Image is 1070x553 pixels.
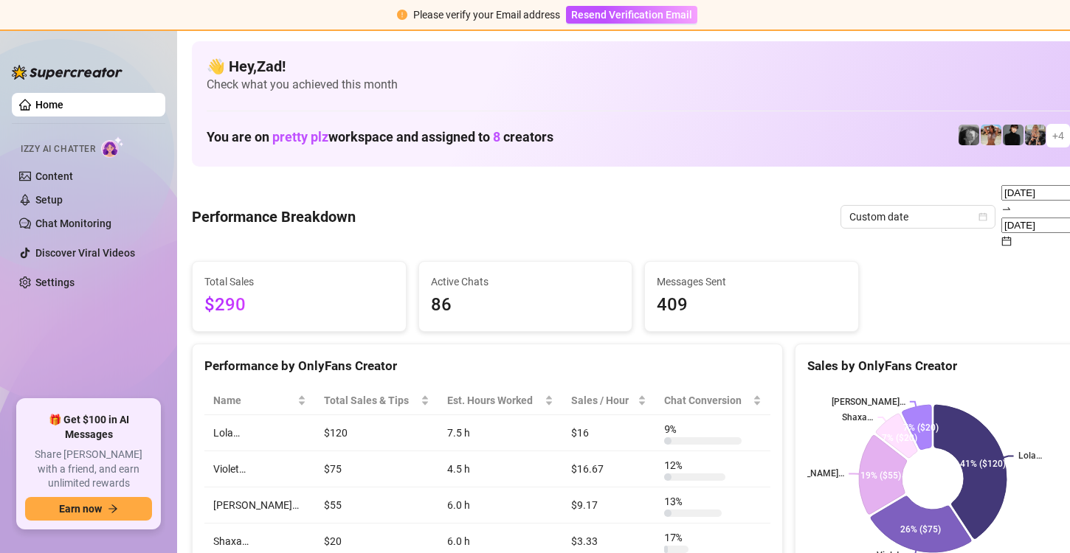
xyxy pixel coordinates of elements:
td: $9.17 [562,487,656,524]
td: $55 [315,487,438,524]
span: Custom date [849,206,987,228]
a: Discover Viral Videos [35,247,135,259]
td: [PERSON_NAME]… [204,487,315,524]
button: Resend Verification Email [566,6,697,24]
span: 12 % [664,457,688,473]
img: Amber [981,125,1001,145]
a: Chat Monitoring [35,218,111,229]
h4: 👋 Hey, Zad ! [207,56,1070,77]
div: Est. Hours Worked [447,392,542,408]
a: Content [35,170,73,182]
span: 86 [431,291,621,319]
a: Setup [35,194,63,206]
span: calendar [1001,236,1012,246]
th: Total Sales & Tips [315,386,438,415]
a: Home [35,99,63,111]
td: $75 [315,451,438,487]
span: to [1001,203,1012,215]
span: Share [PERSON_NAME] with a friend, and earn unlimited rewards [25,448,152,491]
span: Check what you achieved this month [207,77,1070,93]
th: Chat Conversion [655,386,770,415]
a: Settings [35,276,75,288]
span: swap-right [1001,204,1012,214]
img: Violet [1025,125,1046,145]
span: Earn now [59,503,102,515]
text: Lola… [1018,451,1042,462]
span: Chat Conversion [664,392,750,408]
span: calendar [978,212,987,221]
img: logo-BBDzfeDw.svg [12,65,122,80]
span: Messages Sent [657,274,846,290]
td: $16 [562,415,656,451]
span: arrow-right [108,504,118,514]
th: Sales / Hour [562,386,656,415]
text: [PERSON_NAME]… [832,397,905,407]
span: Active Chats [431,274,621,290]
span: Total Sales [204,274,394,290]
span: + 4 [1052,128,1064,144]
span: exclamation-circle [397,10,407,20]
td: 7.5 h [438,415,562,451]
h4: Performance Breakdown [192,206,356,227]
img: Amber [959,125,979,145]
span: Name [213,392,294,408]
th: Name [204,386,315,415]
img: AI Chatter [101,136,124,158]
span: pretty plz [272,129,328,145]
td: 6.0 h [438,487,562,524]
span: 🎁 Get $100 in AI Messages [25,413,152,442]
span: Total Sales & Tips [324,392,418,408]
td: Violet… [204,451,315,487]
span: 409 [657,291,846,319]
h1: You are on workspace and assigned to creators [207,129,553,145]
span: 9 % [664,421,688,437]
span: Sales / Hour [571,392,635,408]
span: 13 % [664,493,688,509]
td: 4.5 h [438,451,562,487]
text: Shaxa… [843,412,874,422]
text: [PERSON_NAME]… [771,469,845,479]
button: Earn nowarrow-right [25,497,152,521]
span: $290 [204,291,394,319]
td: $16.67 [562,451,656,487]
img: Camille [1003,125,1024,145]
span: 8 [493,129,500,145]
div: Please verify your Email address [413,7,560,23]
td: Lola… [204,415,315,451]
span: Izzy AI Chatter [21,142,95,156]
td: $120 [315,415,438,451]
div: Performance by OnlyFans Creator [204,356,770,376]
span: Resend Verification Email [571,9,692,21]
span: 17 % [664,529,688,546]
